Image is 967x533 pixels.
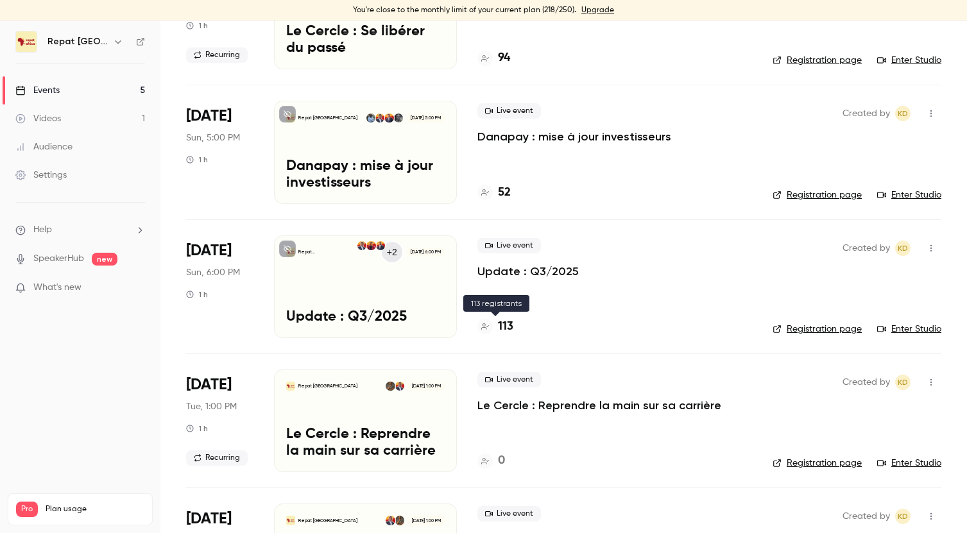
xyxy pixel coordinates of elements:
[376,241,385,250] img: Mounir Telkass
[15,223,145,237] li: help-dropdown-opener
[843,241,890,256] span: Created by
[843,509,890,524] span: Created by
[92,253,117,266] span: new
[366,114,375,123] img: Demba Dembele
[186,21,208,31] div: 1 h
[286,516,295,525] img: Le Cercle saison 1 : Reprendre la main
[15,84,60,97] div: Events
[581,5,614,15] a: Upgrade
[477,238,541,253] span: Live event
[895,241,911,256] span: Kara Diaby
[477,506,541,521] span: Live event
[477,398,721,413] a: Le Cercle : Reprendre la main sur sa carrière
[16,502,38,517] span: Pro
[406,114,444,123] span: [DATE] 5:00 PM
[286,382,295,391] img: Le Cercle : Reprendre la main sur sa carrière
[477,103,541,119] span: Live event
[498,184,511,201] h4: 52
[877,457,941,470] a: Enter Studio
[186,47,248,63] span: Recurring
[366,241,375,250] img: Fatoumata Dia
[898,241,908,256] span: KD
[186,509,232,529] span: [DATE]
[477,452,505,470] a: 0
[407,382,444,391] span: [DATE] 1:00 PM
[186,369,253,472] div: Sep 30 Tue, 1:00 PM (Africa/Abidjan)
[773,323,862,335] a: Registration page
[386,516,395,525] img: Kara Diaby
[33,252,84,266] a: SpeakerHub
[286,427,445,460] p: Le Cercle : Reprendre la main sur sa carrière
[877,189,941,201] a: Enter Studio
[298,115,357,121] p: Repat [GEOGRAPHIC_DATA]
[898,509,908,524] span: KD
[394,114,403,123] img: Moussa Dembele
[477,318,513,335] a: 113
[773,457,862,470] a: Registration page
[186,241,232,261] span: [DATE]
[274,369,457,472] a: Le Cercle : Reprendre la main sur sa carrièreRepat [GEOGRAPHIC_DATA]Kara DiabyHannah Dehauteur[DA...
[186,235,253,338] div: Sep 28 Sun, 8:00 PM (Europe/Brussels)
[286,309,445,326] p: Update : Q3/2025
[406,248,444,257] span: [DATE] 6:00 PM
[898,106,908,121] span: KD
[407,516,444,525] span: [DATE] 1:00 PM
[477,129,671,144] a: Danapay : mise à jour investisseurs
[186,266,240,279] span: Sun, 6:00 PM
[773,189,862,201] a: Registration page
[877,54,941,67] a: Enter Studio
[186,400,237,413] span: Tue, 1:00 PM
[384,114,393,123] img: Mounir Telkass
[286,24,445,57] p: Le Cercle : Se libérer du passé
[15,112,61,125] div: Videos
[186,450,248,466] span: Recurring
[274,101,457,203] a: Danapay : mise à jour investisseursRepat [GEOGRAPHIC_DATA]Moussa DembeleMounir TelkassKara DiabyD...
[298,383,357,389] p: Repat [GEOGRAPHIC_DATA]
[357,241,366,250] img: Kara Diaby
[386,382,395,391] img: Hannah Dehauteur
[15,140,73,153] div: Audience
[773,54,862,67] a: Registration page
[395,516,404,525] img: Hannah Dehauteur
[274,235,457,338] a: Update : Q3/2025Repat [GEOGRAPHIC_DATA]+2Mounir TelkassFatoumata DiaKara Diaby[DATE] 6:00 PMUpdat...
[186,131,240,144] span: Sun, 5:00 PM
[843,106,890,121] span: Created by
[298,518,357,524] p: Repat [GEOGRAPHIC_DATA]
[33,223,52,237] span: Help
[186,289,208,300] div: 1 h
[298,249,357,255] p: Repat [GEOGRAPHIC_DATA]
[395,382,404,391] img: Kara Diaby
[898,375,908,390] span: KD
[16,31,37,52] img: Repat Africa
[186,423,208,434] div: 1 h
[186,155,208,165] div: 1 h
[477,184,511,201] a: 52
[895,375,911,390] span: Kara Diaby
[375,114,384,123] img: Kara Diaby
[46,504,144,514] span: Plan usage
[477,372,541,387] span: Live event
[186,101,253,203] div: Sep 28 Sun, 7:00 PM (Europe/Paris)
[877,323,941,335] a: Enter Studio
[895,509,911,524] span: Kara Diaby
[843,375,890,390] span: Created by
[498,318,513,335] h4: 113
[498,49,510,67] h4: 94
[498,452,505,470] h4: 0
[286,158,445,192] p: Danapay : mise à jour investisseurs
[895,106,911,121] span: Kara Diaby
[381,241,404,264] div: +2
[186,375,232,395] span: [DATE]
[477,49,510,67] a: 94
[186,106,232,126] span: [DATE]
[15,169,67,182] div: Settings
[33,281,81,294] span: What's new
[47,35,108,48] h6: Repat [GEOGRAPHIC_DATA]
[477,264,579,279] a: Update : Q3/2025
